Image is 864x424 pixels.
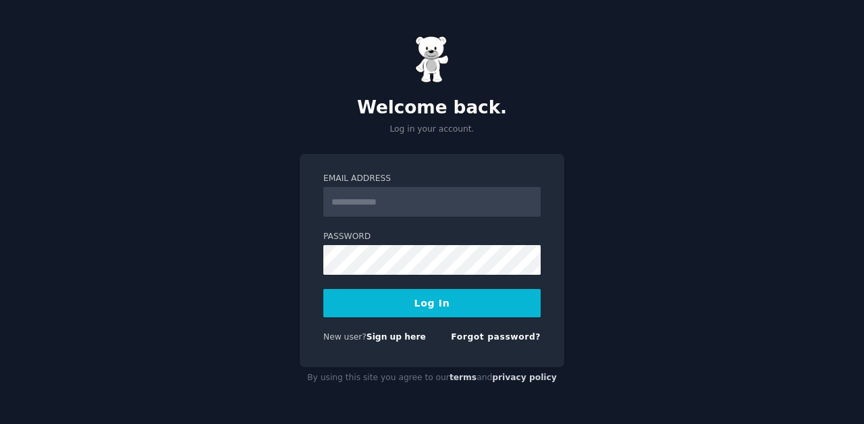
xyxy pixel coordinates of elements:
a: terms [450,373,477,382]
a: privacy policy [492,373,557,382]
p: Log in your account. [300,124,564,136]
a: Sign up here [367,332,426,342]
label: Email Address [323,173,541,185]
h2: Welcome back. [300,97,564,119]
img: Gummy Bear [415,36,449,83]
button: Log In [323,289,541,317]
span: New user? [323,332,367,342]
label: Password [323,231,541,243]
a: Forgot password? [451,332,541,342]
div: By using this site you agree to our and [300,367,564,389]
